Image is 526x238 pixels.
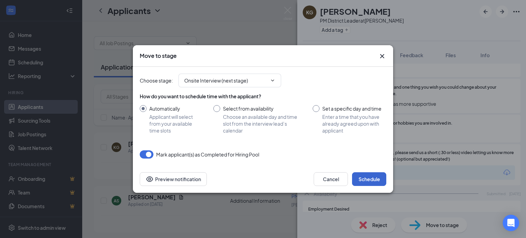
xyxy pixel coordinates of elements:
[378,52,386,60] svg: Cross
[352,172,386,186] button: Schedule
[503,215,519,231] div: Open Intercom Messenger
[140,172,207,186] button: Preview notificationEye
[156,150,259,159] span: Mark applicant(s) as Completed for Hiring Pool
[146,175,154,183] svg: Eye
[140,93,386,100] div: How do you want to schedule time with the applicant?
[140,52,177,60] h3: Move to stage
[140,77,173,84] span: Choose stage :
[314,172,348,186] button: Cancel
[270,78,275,83] svg: ChevronDown
[378,52,386,60] button: Close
